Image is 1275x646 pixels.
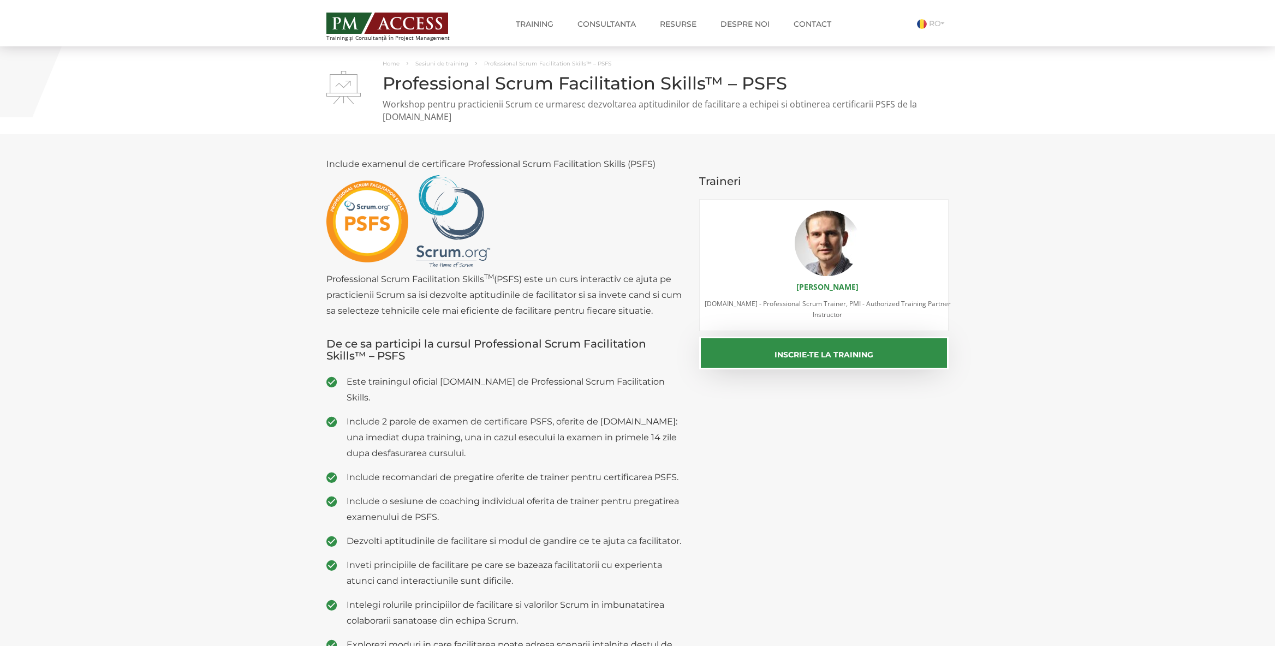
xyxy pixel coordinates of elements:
a: Sesiuni de training [415,60,468,67]
a: Training [508,13,562,35]
span: Training și Consultanță în Project Management [326,35,470,41]
a: RO [917,19,949,28]
span: [DOMAIN_NAME] - Professional Scrum Trainer, PMI - Authorized Training Partner Instructor [705,299,951,319]
h3: De ce sa participi la cursul Professional Scrum Facilitation Skills™ – PSFS [326,338,683,362]
p: Workshop pentru practicienii Scrum ce urmaresc dezvoltarea aptitudinilor de facilitare a echipei ... [326,98,949,123]
button: Inscrie-te la training [699,337,949,369]
sup: TM [484,272,494,280]
a: Contact [785,13,839,35]
span: Dezvolti aptitudinile de facilitare si modul de gandire ce te ajuta ca facilitator. [347,533,683,549]
h1: Professional Scrum Facilitation Skills™ – PSFS [326,74,949,93]
span: Include 2 parole de examen de certificare PSFS, oferite de [DOMAIN_NAME]: una imediat dupa traini... [347,414,683,461]
span: Professional Scrum Facilitation Skills™ – PSFS [484,60,611,67]
span: Inveti principiile de facilitare pe care se bazeaza facilitatorii cu experienta atunci cand inter... [347,557,683,589]
a: Despre noi [712,13,778,35]
h3: Traineri [699,175,949,187]
img: Professional Scrum Facilitation Skills™ – PSFS [326,71,361,104]
a: Home [383,60,400,67]
span: Include recomandari de pregatire oferite de trainer pentru certificarea PSFS. [347,469,683,485]
img: Romana [917,19,927,29]
span: Intelegi rolurile principiilor de facilitare si valorilor Scrum in imbunatatirea colaborarii sana... [347,597,683,629]
img: Mihai Olaru [795,211,860,276]
a: Training și Consultanță în Project Management [326,9,470,41]
span: Este trainingul oficial [DOMAIN_NAME] de Professional Scrum Facilitation Skills. [347,374,683,405]
p: Include examenul de certificare Professional Scrum Facilitation Skills (PSFS) Professional Scrum ... [326,156,683,319]
a: Consultanta [569,13,644,35]
a: [PERSON_NAME] [796,282,859,292]
span: Include o sesiune de coaching individual oferita de trainer pentru pregatirea examenului de PSFS. [347,493,683,525]
a: Resurse [652,13,705,35]
img: PM ACCESS - Echipa traineri si consultanti certificati PMP: Narciss Popescu, Mihai Olaru, Monica ... [326,13,448,34]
